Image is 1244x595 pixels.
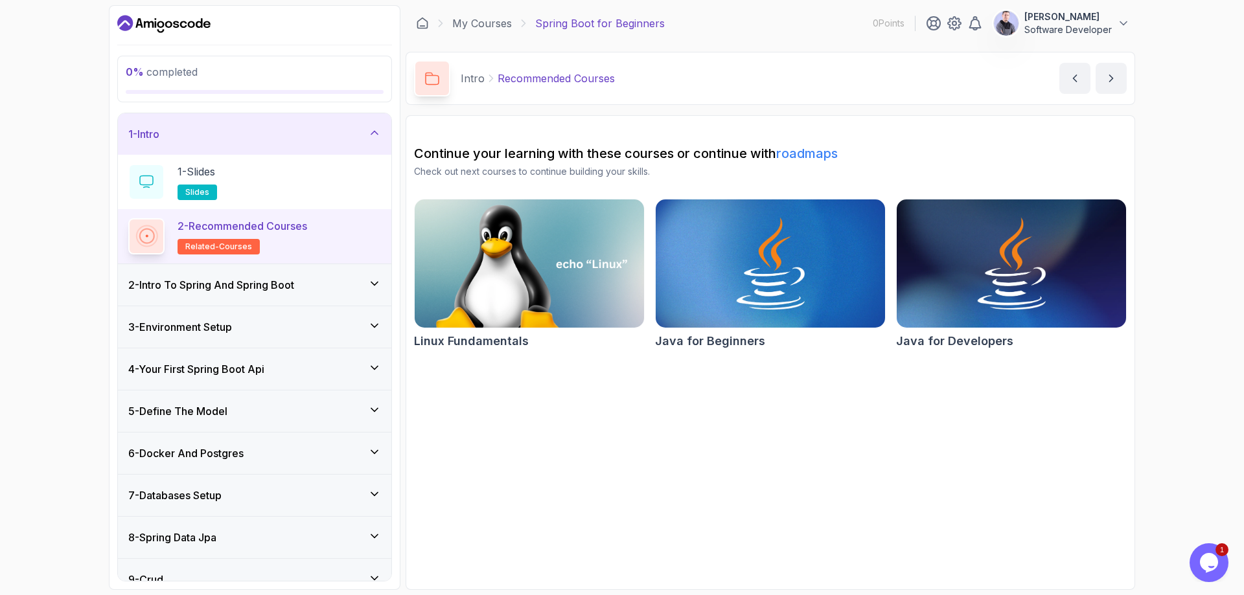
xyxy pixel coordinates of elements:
[416,17,429,30] a: Dashboard
[126,65,198,78] span: completed
[655,332,765,350] h2: Java for Beginners
[776,146,838,161] a: roadmaps
[414,144,1127,163] h2: Continue your learning with these courses or continue with
[128,530,216,545] h3: 8 - Spring Data Jpa
[128,572,163,587] h3: 9 - Crud
[185,241,252,252] span: related-courses
[415,199,644,328] img: Linux Fundamentals card
[128,403,227,419] h3: 5 - Define The Model
[118,264,391,306] button: 2-Intro To Spring And Spring Boot
[873,17,904,30] p: 0 Points
[1059,63,1090,94] button: previous content
[128,277,294,293] h3: 2 - Intro To Spring And Spring Boot
[414,165,1127,178] p: Check out next courses to continue building your skills.
[1096,63,1127,94] button: next content
[118,113,391,155] button: 1-Intro
[126,65,144,78] span: 0 %
[128,126,159,142] h3: 1 - Intro
[994,11,1019,36] img: user profile image
[185,187,209,197] span: slides
[118,517,391,558] button: 8-Spring Data Jpa
[1024,23,1112,36] p: Software Developer
[118,475,391,516] button: 7-Databases Setup
[1024,10,1112,23] p: [PERSON_NAME]
[118,348,391,390] button: 4-Your First Spring Boot Api
[414,332,529,350] h2: Linux Fundamentals
[128,218,381,254] button: 2-Recommended Coursesrelated-courses
[896,332,1013,350] h2: Java for Developers
[414,199,645,350] a: Linux Fundamentals cardLinux Fundamentals
[118,306,391,348] button: 3-Environment Setup
[461,71,485,86] p: Intro
[1190,543,1231,582] iframe: chat widget
[128,164,381,200] button: 1-Slidesslides
[993,10,1130,36] button: user profile image[PERSON_NAME]Software Developer
[118,390,391,432] button: 5-Define The Model
[535,16,665,31] p: Spring Boot for Beginners
[656,199,885,328] img: Java for Beginners card
[117,14,211,34] a: Dashboard
[498,71,615,86] p: Recommended Courses
[655,199,886,350] a: Java for Beginners cardJava for Beginners
[897,199,1126,328] img: Java for Developers card
[178,164,215,179] p: 1 - Slides
[118,432,391,474] button: 6-Docker And Postgres
[178,218,307,234] p: 2 - Recommended Courses
[128,319,232,335] h3: 3 - Environment Setup
[128,488,222,503] h3: 7 - Databases Setup
[896,199,1127,350] a: Java for Developers cardJava for Developers
[128,361,264,377] h3: 4 - Your First Spring Boot Api
[452,16,512,31] a: My Courses
[128,445,244,461] h3: 6 - Docker And Postgres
